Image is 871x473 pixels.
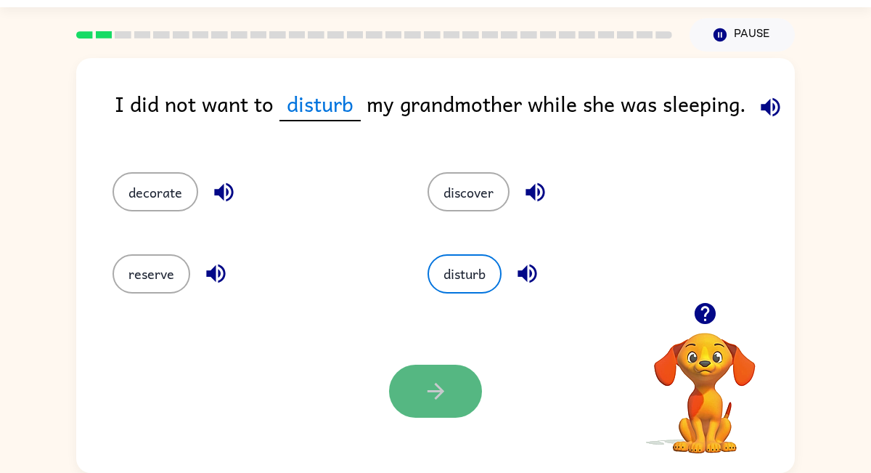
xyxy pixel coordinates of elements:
[113,172,198,211] button: decorate
[428,172,510,211] button: discover
[279,87,361,121] span: disturb
[428,254,502,294] button: disturb
[113,254,190,294] button: reserve
[632,310,777,456] video: Your browser must support playing .mp4 files to use Literably. Please try using another browser.
[690,18,795,52] button: Pause
[115,87,795,143] div: I did not want to my grandmother while she was sleeping.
